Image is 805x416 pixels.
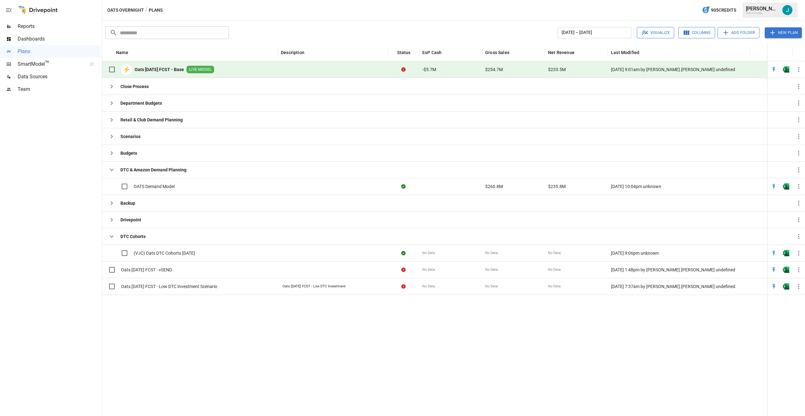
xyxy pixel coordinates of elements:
div: EoP Cash [422,50,441,55]
img: quick-edit-flash.b8aec18c.svg [771,267,777,273]
b: Scenarios [120,133,141,140]
div: [DATE] 9:01am by [PERSON_NAME].[PERSON_NAME] undefined [608,61,749,78]
span: Team [18,86,101,93]
span: -$5.7M [422,66,436,73]
div: Open in Excel [783,250,789,256]
div: Oats Overnight [746,12,779,14]
span: No Data [422,251,435,256]
div: [DATE] 10:04pm unknown [608,178,749,195]
span: Reports [18,23,101,30]
span: Data Sources [18,73,101,80]
div: [DATE] 9:06pm unknown [608,245,749,261]
b: DTC & Amazon Demand Planning [120,167,186,173]
span: Oats [DATE] FCST - vSEND [121,267,172,273]
div: ⚡ [121,64,132,75]
button: 905Credits [699,4,739,16]
div: Open in Quick Edit [771,267,777,273]
span: No Data [422,284,435,289]
img: excel-icon.76473adf.svg [783,267,789,273]
span: Oats [DATE] FCST - Low DTC Investment Scenario [121,283,217,290]
span: No Data [485,251,498,256]
div: Sync complete [401,250,406,256]
img: Justin VanAntwerp [782,5,792,15]
div: Error during sync. [401,66,406,73]
b: Drivepoint [120,217,141,223]
span: ™ [45,59,49,67]
b: Backup [120,200,135,206]
b: Budgets [120,150,137,156]
button: Add Folder [718,27,759,38]
span: Plans [18,48,101,55]
span: No Data [485,267,498,272]
img: quick-edit-flash.b8aec18c.svg [771,66,777,73]
span: $233.5M [548,66,566,73]
span: SmartModel [18,60,83,68]
span: $235.8M [548,183,566,190]
button: Justin VanAntwerp [779,1,796,19]
div: Open in Quick Edit [771,66,777,73]
button: Visualize [637,27,674,38]
div: Open in Excel [783,183,789,190]
img: excel-icon.76473adf.svg [783,283,789,290]
div: Open in Excel [783,66,789,73]
span: No Data [485,284,498,289]
img: quick-edit-flash.b8aec18c.svg [771,283,777,290]
img: excel-icon.76473adf.svg [783,66,789,73]
div: [DATE] 1:48pm by [PERSON_NAME].[PERSON_NAME] undefined [608,261,749,278]
div: Open in Quick Edit [771,183,777,190]
img: quick-edit-flash.b8aec18c.svg [771,183,777,190]
span: No Data [548,267,561,272]
div: Gross Sales [485,50,509,55]
b: Retail & Club Demand Planning [120,117,183,123]
span: No Data [548,251,561,256]
div: [PERSON_NAME] [746,6,779,12]
span: No Data [422,267,435,272]
div: Description [281,50,304,55]
img: excel-icon.76473adf.svg [783,250,789,256]
span: $260.8M [485,183,503,190]
img: excel-icon.76473adf.svg [783,183,789,190]
b: Close Process [120,83,149,90]
div: Oats [DATE] FCST - Low DTC Investment [282,284,346,289]
span: (VJC) Oats DTC Cohorts [DATE] [134,250,195,256]
img: quick-edit-flash.b8aec18c.svg [771,250,777,256]
div: Sync complete [401,183,406,190]
b: Oats [DATE] FCST - Base [135,66,184,73]
div: [DATE] 7:37am by [PERSON_NAME].[PERSON_NAME] undefined [608,278,749,295]
div: Error during sync. [401,283,406,290]
div: Open in Quick Edit [771,283,777,290]
div: Net Revenue [548,50,575,55]
button: New Plan [765,27,802,38]
span: Dashboards [18,35,101,43]
div: Open in Quick Edit [771,250,777,256]
div: Open in Excel [783,283,789,290]
button: [DATE] – [DATE] [558,27,631,38]
b: DTC Cohorts [120,233,146,240]
span: No Data [548,284,561,289]
div: Error during sync. [401,267,406,273]
span: OATS Demand Model [134,183,175,190]
div: Status [397,50,410,55]
div: Name [116,50,128,55]
div: / [145,6,147,14]
b: Department Budgets [120,100,162,106]
div: Open in Excel [783,267,789,273]
span: LIVE MODEL [186,67,214,73]
span: $254.7M [485,66,503,73]
button: Columns [678,27,715,38]
div: Last Modified [611,50,639,55]
span: 905 Credits [711,6,736,14]
button: Oats Overnight [107,6,144,14]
